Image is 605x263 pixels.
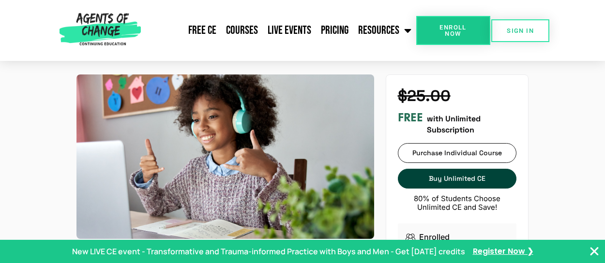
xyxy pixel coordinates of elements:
h3: FREE [398,111,423,125]
a: Register Now ❯ [473,246,533,257]
p: New LIVE CE event - Transformative and Trauma-informed Practice with Boys and Men - Get [DATE] cr... [72,246,465,257]
p: Enrolled [419,231,450,243]
a: Purchase Individual Course [398,143,516,163]
span: SIGN IN [507,28,534,34]
button: Close Banner [589,246,600,257]
p: 80% of Students Choose Unlimited CE and Save! [398,194,516,212]
span: Buy Unlimited CE [429,175,485,183]
a: Free CE [183,18,221,43]
a: Courses [221,18,263,43]
a: Live Events [263,18,316,43]
span: Enroll Now [432,24,475,37]
img: Ethics of AI, Tech, Telehealth, and Social Media (3 Ethics CE Credit) [76,74,374,238]
a: Pricing [316,18,353,43]
nav: Menu [145,18,416,43]
span: Purchase Individual Course [412,149,502,157]
a: Buy Unlimited CE [398,169,516,189]
div: with Unlimited Subscription [398,111,516,135]
a: Enroll Now [416,16,490,45]
a: Resources [353,18,416,43]
h4: $25.00 [398,87,516,105]
a: SIGN IN [491,19,549,42]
